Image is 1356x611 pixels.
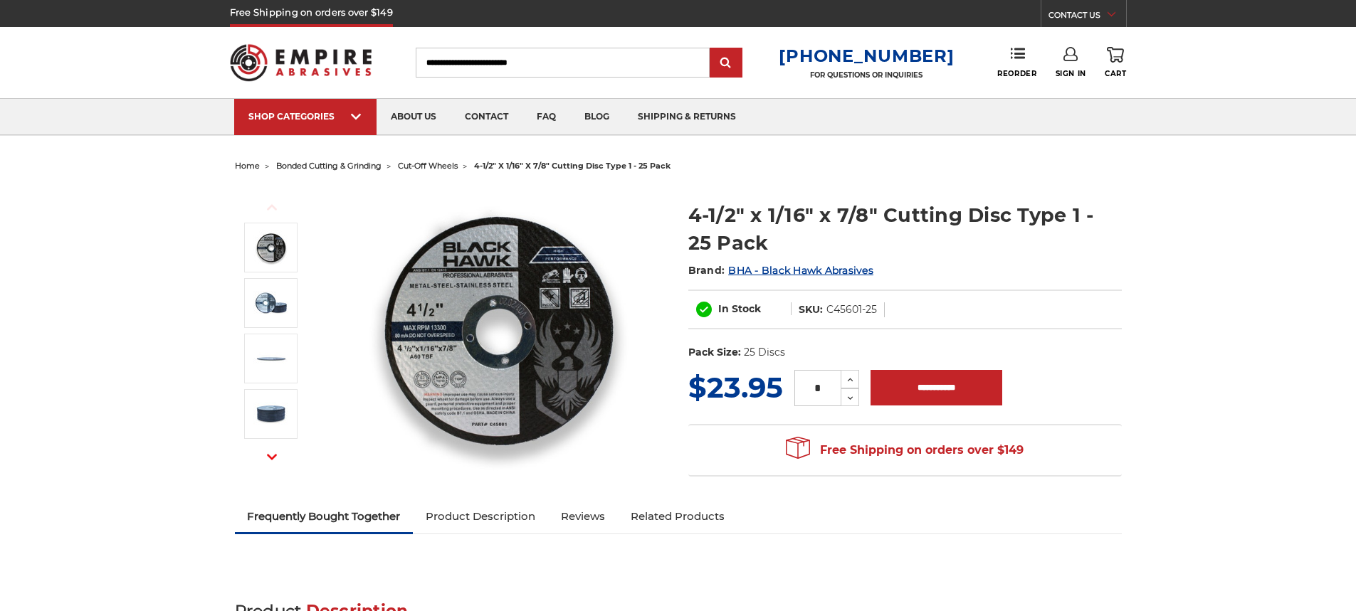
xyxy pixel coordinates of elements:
[357,186,641,471] img: 4-1/2" x 1/16" x 7/8" Cutting Disc Type 1 - 25 Pack
[712,49,740,78] input: Submit
[548,501,618,532] a: Reviews
[253,230,289,265] img: 4-1/2" x 1/16" x 7/8" Cutting Disc Type 1 - 25 Pack
[276,161,382,171] a: bonded cutting & grinding
[255,442,289,472] button: Next
[377,99,451,135] a: about us
[744,345,785,360] dd: 25 Discs
[799,302,823,317] dt: SKU:
[826,302,877,317] dd: C45601-25
[718,302,761,315] span: In Stock
[618,501,737,532] a: Related Products
[253,341,289,376] img: Long lasting Metal cutting disc, 4.5 inch diameter
[255,192,289,223] button: Previous
[451,99,522,135] a: contact
[230,35,372,90] img: Empire Abrasives
[997,69,1036,78] span: Reorder
[624,99,750,135] a: shipping & returns
[786,436,1024,464] span: Free Shipping on orders over $149
[688,201,1122,257] h1: 4-1/2" x 1/16" x 7/8" Cutting Disc Type 1 - 25 Pack
[688,370,783,405] span: $23.95
[235,501,414,532] a: Frequently Bought Together
[474,161,671,171] span: 4-1/2" x 1/16" x 7/8" cutting disc type 1 - 25 pack
[413,501,548,532] a: Product Description
[779,46,954,66] a: [PHONE_NUMBER]
[779,70,954,80] p: FOR QUESTIONS OR INQUIRIES
[1056,69,1086,78] span: Sign In
[1048,7,1126,27] a: CONTACT US
[398,161,458,171] a: cut-off wheels
[522,99,570,135] a: faq
[688,345,741,360] dt: Pack Size:
[248,111,362,122] div: SHOP CATEGORIES
[570,99,624,135] a: blog
[688,264,725,277] span: Brand:
[1105,69,1126,78] span: Cart
[997,47,1036,78] a: Reorder
[235,161,260,171] a: home
[253,396,289,432] img: 4-1/2" x 7/8" Cut-off wheels
[253,285,289,321] img: 4-1/2" x .06" x 7/8" Cut off wheels
[1105,47,1126,78] a: Cart
[728,264,873,277] a: BHA - Black Hawk Abrasives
